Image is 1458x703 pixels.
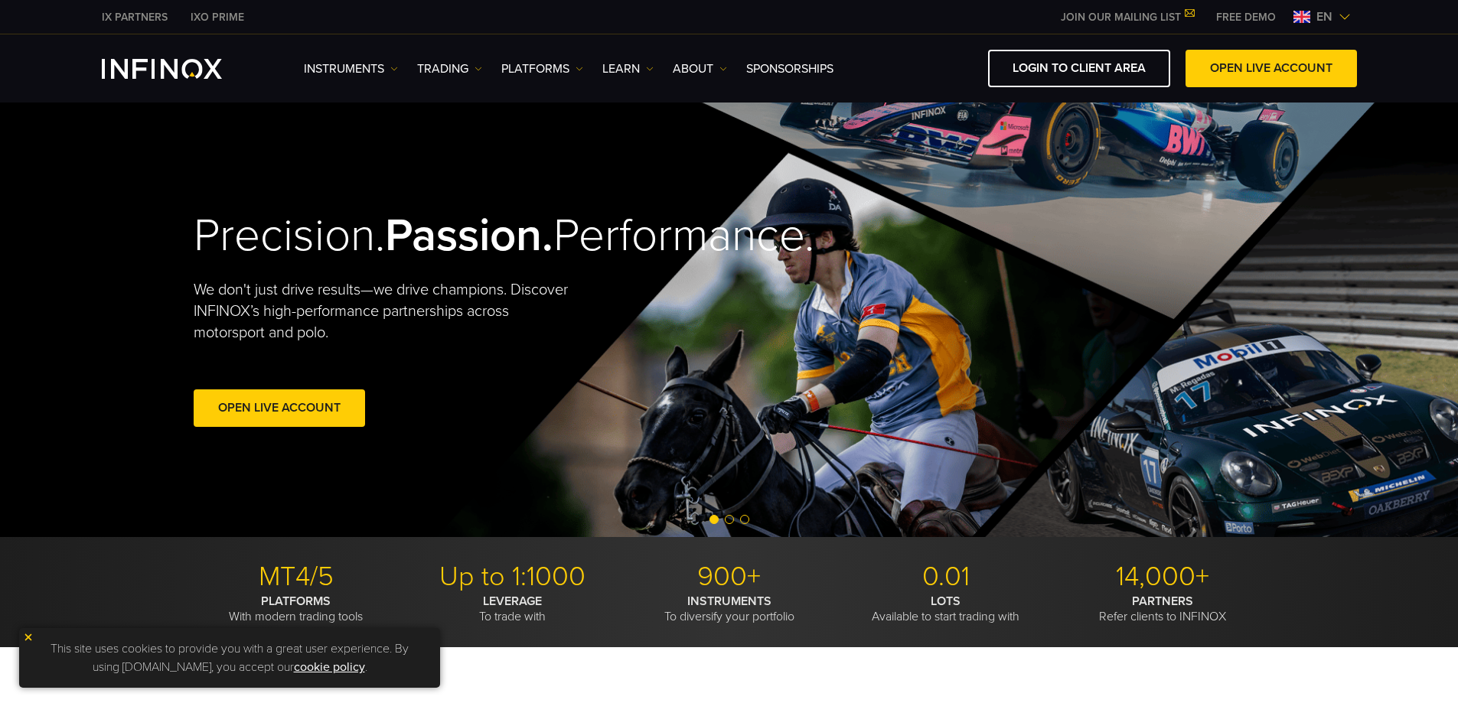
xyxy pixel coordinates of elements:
a: TRADING [417,60,482,78]
p: Up to 1:1000 [410,560,615,594]
a: Open Live Account [194,389,365,427]
strong: PARTNERS [1132,594,1193,609]
a: INFINOX [90,9,179,25]
strong: PLATFORMS [261,594,331,609]
p: Available to start trading with [843,594,1049,624]
p: 0.01 [843,560,1049,594]
a: OPEN LIVE ACCOUNT [1186,50,1357,87]
a: Instruments [304,60,398,78]
a: INFINOX Logo [102,59,258,79]
a: PLATFORMS [501,60,583,78]
strong: LOTS [931,594,961,609]
a: cookie policy [294,659,365,675]
p: Refer clients to INFINOX [1060,594,1265,624]
a: INFINOX MENU [1205,9,1287,25]
span: Go to slide 3 [740,515,749,524]
a: JOIN OUR MAILING LIST [1049,11,1205,24]
a: INFINOX [179,9,256,25]
p: 900+ [627,560,832,594]
strong: Passion. [385,208,553,263]
p: This site uses cookies to provide you with a great user experience. By using [DOMAIN_NAME], you a... [27,636,432,680]
span: Go to slide 1 [709,515,719,524]
img: yellow close icon [23,632,34,643]
a: ABOUT [673,60,727,78]
p: To diversify your portfolio [627,594,832,624]
strong: INSTRUMENTS [687,594,771,609]
span: en [1310,8,1339,26]
p: We don't just drive results—we drive champions. Discover INFINOX’s high-performance partnerships ... [194,279,579,343]
p: 14,000+ [1060,560,1265,594]
p: To trade with [410,594,615,624]
span: Go to slide 2 [725,515,734,524]
p: With modern trading tools [194,594,399,624]
a: LOGIN TO CLIENT AREA [988,50,1170,87]
p: MT4/5 [194,560,399,594]
strong: LEVERAGE [483,594,542,609]
h2: Precision. Performance. [194,208,676,264]
a: Learn [602,60,654,78]
a: SPONSORSHIPS [746,60,833,78]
